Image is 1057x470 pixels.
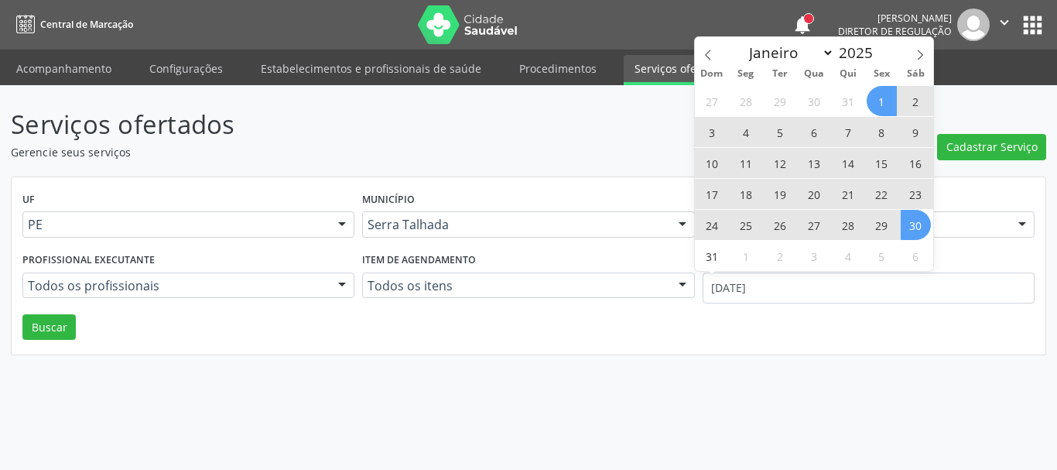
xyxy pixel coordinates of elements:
[5,55,122,82] a: Acompanhamento
[703,273,1035,304] input: Selecione um intervalo
[40,18,133,31] span: Central de Marcação
[730,117,761,147] span: Agosto 4, 2025
[867,210,897,240] span: Agosto 29, 2025
[799,241,829,271] span: Setembro 3, 2025
[799,117,829,147] span: Agosto 6, 2025
[833,210,863,240] span: Agosto 28, 2025
[833,179,863,209] span: Agosto 21, 2025
[730,241,761,271] span: Setembro 1, 2025
[11,12,133,37] a: Central de Marcação
[838,12,952,25] div: [PERSON_NAME]
[696,241,727,271] span: Agosto 31, 2025
[838,25,952,38] span: Diretor de regulação
[957,9,990,41] img: img
[867,117,897,147] span: Agosto 8, 2025
[22,188,35,212] label: UF
[797,69,831,79] span: Qua
[695,69,729,79] span: Dom
[901,210,931,240] span: Agosto 30, 2025
[730,210,761,240] span: Agosto 25, 2025
[362,249,476,273] label: Item de agendamento
[11,105,736,144] p: Serviços ofertados
[799,210,829,240] span: Agosto 27, 2025
[1019,12,1046,39] button: apps
[867,179,897,209] span: Agosto 22, 2025
[833,86,863,116] span: Julho 31, 2025
[624,55,741,85] a: Serviços ofertados
[937,134,1046,160] button: Cadastrar Serviço
[742,42,835,63] select: Month
[990,9,1019,41] button: 
[696,117,727,147] span: Agosto 3, 2025
[946,139,1038,155] span: Cadastrar Serviço
[696,86,727,116] span: Julho 27, 2025
[901,179,931,209] span: Agosto 23, 2025
[799,179,829,209] span: Agosto 20, 2025
[867,241,897,271] span: Setembro 5, 2025
[867,148,897,178] span: Agosto 15, 2025
[11,144,736,160] p: Gerencie seus serviços
[765,210,795,240] span: Agosto 26, 2025
[831,69,865,79] span: Qui
[508,55,607,82] a: Procedimentos
[765,117,795,147] span: Agosto 5, 2025
[368,217,662,232] span: Serra Talhada
[730,148,761,178] span: Agosto 11, 2025
[696,210,727,240] span: Agosto 24, 2025
[765,241,795,271] span: Setembro 2, 2025
[899,69,933,79] span: Sáb
[765,148,795,178] span: Agosto 12, 2025
[799,86,829,116] span: Julho 30, 2025
[368,278,662,293] span: Todos os itens
[765,179,795,209] span: Agosto 19, 2025
[139,55,234,82] a: Configurações
[865,69,899,79] span: Sex
[696,148,727,178] span: Agosto 10, 2025
[763,69,797,79] span: Ter
[833,241,863,271] span: Setembro 4, 2025
[901,117,931,147] span: Agosto 9, 2025
[22,249,155,273] label: Profissional executante
[696,179,727,209] span: Agosto 17, 2025
[362,188,415,212] label: Município
[250,55,492,82] a: Estabelecimentos e profissionais de saúde
[729,69,763,79] span: Seg
[792,14,813,36] button: notifications
[799,148,829,178] span: Agosto 13, 2025
[996,14,1013,31] i: 
[28,217,323,232] span: PE
[22,314,76,341] button: Buscar
[28,278,323,293] span: Todos os profissionais
[901,86,931,116] span: Agosto 2, 2025
[867,86,897,116] span: Agosto 1, 2025
[833,148,863,178] span: Agosto 14, 2025
[730,86,761,116] span: Julho 28, 2025
[901,148,931,178] span: Agosto 16, 2025
[730,179,761,209] span: Agosto 18, 2025
[901,241,931,271] span: Setembro 6, 2025
[765,86,795,116] span: Julho 29, 2025
[833,117,863,147] span: Agosto 7, 2025
[834,43,885,63] input: Year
